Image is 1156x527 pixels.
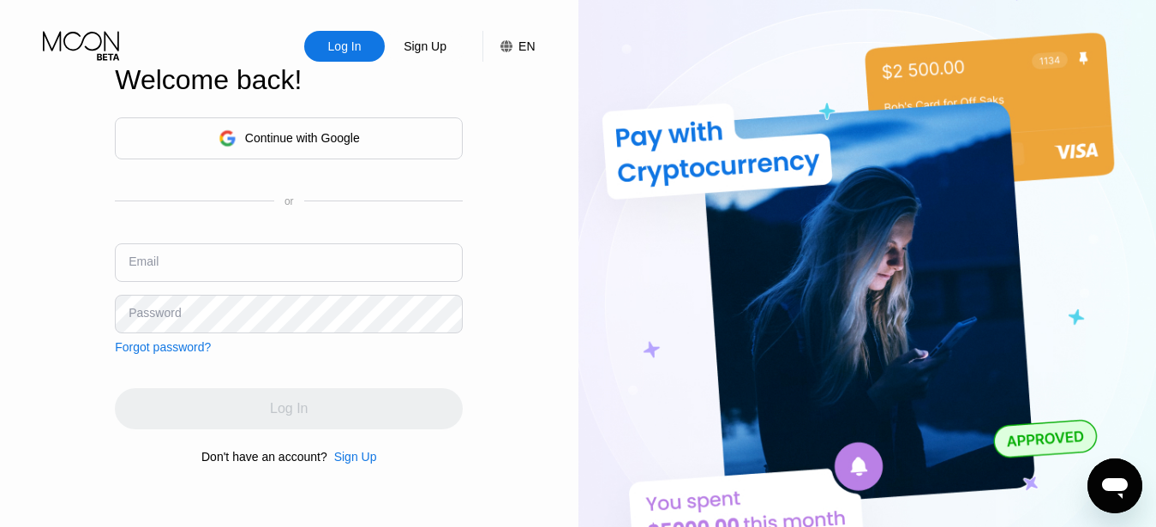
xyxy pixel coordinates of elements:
div: Forgot password? [115,340,211,354]
div: Email [129,255,159,268]
div: Log In [326,38,363,55]
div: Log In [304,31,385,62]
div: Sign Up [334,450,377,464]
div: EN [518,39,535,53]
div: Sign Up [327,450,377,464]
div: Continue with Google [245,131,360,145]
div: Sign Up [385,31,465,62]
div: or [285,195,294,207]
div: Welcome back! [115,64,463,96]
div: EN [482,31,535,62]
div: Continue with Google [115,117,463,159]
iframe: Button to launch messaging window [1087,458,1142,513]
div: Password [129,306,181,320]
div: Don't have an account? [201,450,327,464]
div: Sign Up [402,38,448,55]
